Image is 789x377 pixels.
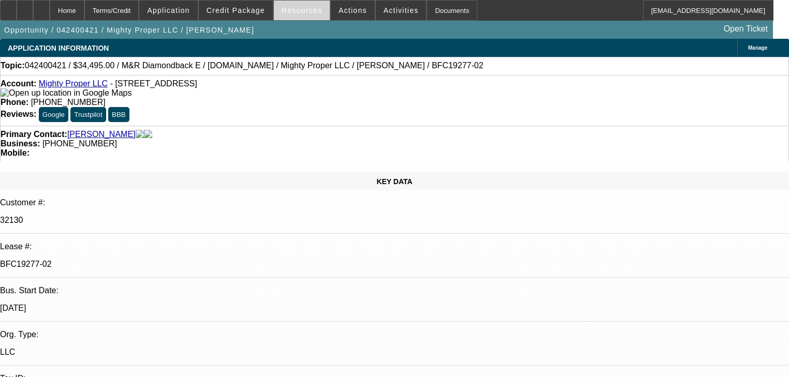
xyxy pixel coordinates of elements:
[1,148,30,157] strong: Mobile:
[139,1,197,20] button: Application
[748,45,767,51] span: Manage
[1,98,28,107] strong: Phone:
[147,6,189,14] span: Application
[282,6,322,14] span: Resources
[331,1,375,20] button: Actions
[1,88,131,97] a: View Google Maps
[274,1,330,20] button: Resources
[1,79,36,88] strong: Account:
[376,177,412,186] span: KEY DATA
[39,107,68,122] button: Google
[8,44,109,52] span: APPLICATION INFORMATION
[39,79,108,88] a: Mighty Proper LLC
[384,6,419,14] span: Activities
[42,139,117,148] span: [PHONE_NUMBER]
[1,139,40,148] strong: Business:
[144,130,152,139] img: linkedin-icon.png
[1,130,67,139] strong: Primary Contact:
[70,107,106,122] button: Trustpilot
[1,88,131,98] img: Open up location in Google Maps
[199,1,273,20] button: Credit Package
[108,107,129,122] button: BBB
[136,130,144,139] img: facebook-icon.png
[4,26,254,34] span: Opportunity / 042400421 / Mighty Proper LLC / [PERSON_NAME]
[1,110,36,118] strong: Reviews:
[720,20,772,38] a: Open Ticket
[207,6,265,14] span: Credit Package
[1,61,25,70] strong: Topic:
[67,130,136,139] a: [PERSON_NAME]
[376,1,427,20] button: Activities
[110,79,197,88] span: - [STREET_ADDRESS]
[31,98,106,107] span: [PHONE_NUMBER]
[339,6,367,14] span: Actions
[25,61,484,70] span: 042400421 / $34,495.00 / M&R Diamondback E / [DOMAIN_NAME] / Mighty Proper LLC / [PERSON_NAME] / ...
